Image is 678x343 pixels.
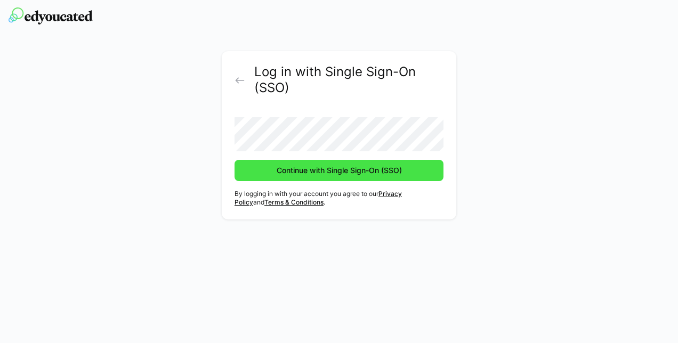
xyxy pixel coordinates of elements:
[264,198,324,206] a: Terms & Conditions
[235,190,443,207] p: By logging in with your account you agree to our and .
[235,190,402,206] a: Privacy Policy
[275,165,403,176] span: Continue with Single Sign-On (SSO)
[254,64,443,96] h2: Log in with Single Sign-On (SSO)
[9,7,93,24] img: edyoucated
[235,160,443,181] button: Continue with Single Sign-On (SSO)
